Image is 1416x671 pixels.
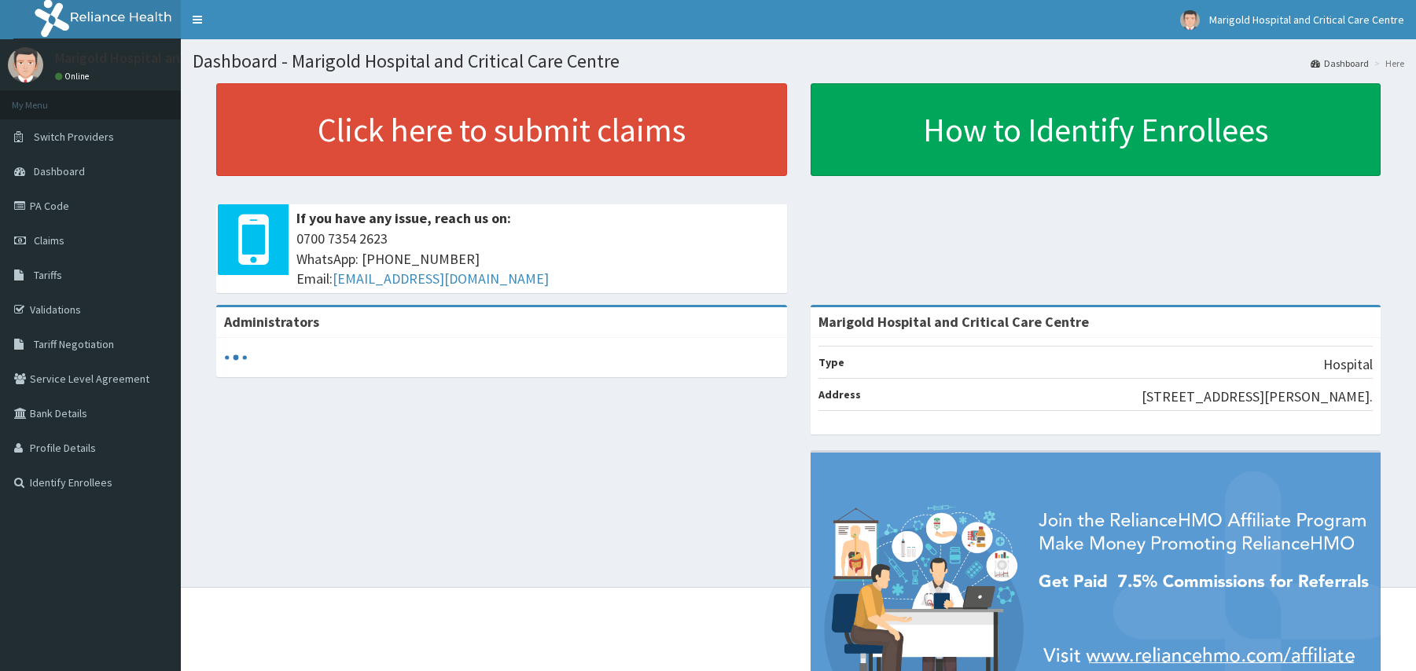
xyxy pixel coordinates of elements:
[34,164,85,178] span: Dashboard
[333,269,549,288] a: [EMAIL_ADDRESS][DOMAIN_NAME]
[224,346,248,369] svg: audio-loading
[34,130,114,144] span: Switch Providers
[1209,13,1404,27] span: Marigold Hospital and Critical Care Centre
[34,337,114,351] span: Tariff Negotiation
[34,268,62,282] span: Tariffs
[1180,10,1200,30] img: User Image
[1370,57,1404,70] li: Here
[216,83,787,176] a: Click here to submit claims
[811,83,1381,176] a: How to Identify Enrollees
[34,233,64,247] span: Claims
[818,313,1089,331] strong: Marigold Hospital and Critical Care Centre
[8,47,43,82] img: User Image
[193,51,1404,71] h1: Dashboard - Marigold Hospital and Critical Care Centre
[818,387,861,401] b: Address
[296,209,511,227] b: If you have any issue, reach us on:
[224,313,319,331] b: Administrators
[296,229,779,289] span: 0700 7354 2623 WhatsApp: [PHONE_NUMBER] Email:
[818,355,844,369] b: Type
[1323,354,1373,375] p: Hospital
[1311,57,1369,70] a: Dashboard
[55,71,93,82] a: Online
[1142,387,1373,407] p: [STREET_ADDRESS][PERSON_NAME].
[55,51,311,65] p: Marigold Hospital and Critical Care Centre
